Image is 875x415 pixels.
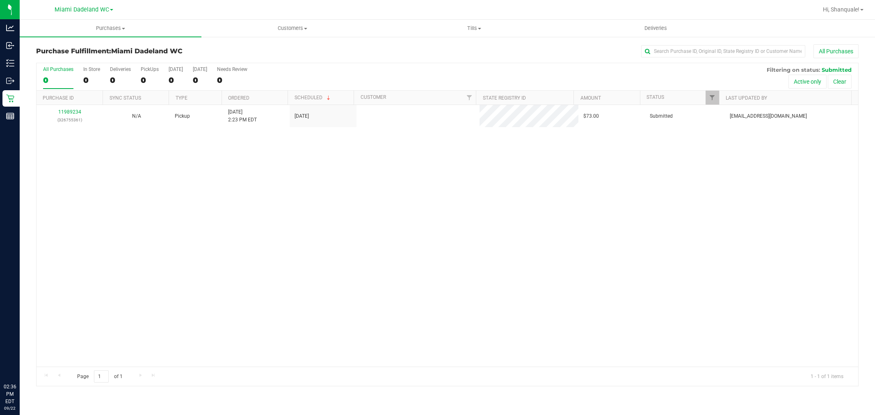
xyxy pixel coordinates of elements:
span: Pickup [175,112,190,120]
span: Not Applicable [132,113,141,119]
div: All Purchases [43,66,73,72]
span: [DATE] [295,112,309,120]
span: Purchases [20,25,201,32]
button: Active only [788,75,827,89]
a: Status [647,94,664,100]
span: $73.00 [583,112,599,120]
div: 0 [43,75,73,85]
div: 0 [83,75,100,85]
div: 0 [110,75,131,85]
a: Last Updated By [726,95,767,101]
div: Deliveries [110,66,131,72]
button: N/A [132,112,141,120]
a: Amount [580,95,601,101]
a: Filter [706,91,719,105]
a: Type [176,95,187,101]
p: 09/22 [4,405,16,411]
p: 02:36 PM EDT [4,383,16,405]
div: 0 [141,75,159,85]
a: 11989234 [58,109,81,115]
inline-svg: Retail [6,94,14,103]
span: Submitted [650,112,673,120]
div: PickUps [141,66,159,72]
a: State Registry ID [483,95,526,101]
inline-svg: Inbound [6,41,14,50]
div: [DATE] [169,66,183,72]
div: In Store [83,66,100,72]
a: Sync Status [110,95,141,101]
p: (326755361) [41,116,98,124]
inline-svg: Analytics [6,24,14,32]
span: Page of 1 [70,370,129,383]
div: 0 [169,75,183,85]
span: Customers [202,25,383,32]
iframe: Resource center [8,349,33,374]
a: Purchases [20,20,201,37]
div: [DATE] [193,66,207,72]
input: 1 [94,370,109,383]
h3: Purchase Fulfillment: [36,48,310,55]
span: [EMAIL_ADDRESS][DOMAIN_NAME] [730,112,807,120]
a: Ordered [228,95,249,101]
span: Tills [384,25,564,32]
inline-svg: Inventory [6,59,14,67]
inline-svg: Outbound [6,77,14,85]
span: [DATE] 2:23 PM EDT [228,108,257,124]
button: Clear [828,75,852,89]
span: 1 - 1 of 1 items [804,370,850,383]
a: Filter [462,91,476,105]
span: Submitted [822,66,852,73]
a: Tills [383,20,565,37]
span: Miami Dadeland WC [111,47,183,55]
div: Needs Review [217,66,247,72]
button: All Purchases [813,44,859,58]
a: Scheduled [295,95,332,100]
span: Filtering on status: [767,66,820,73]
a: Customer [361,94,386,100]
div: 0 [193,75,207,85]
span: Hi, Shanquale! [823,6,859,13]
a: Deliveries [565,20,747,37]
a: Customers [201,20,383,37]
span: Miami Dadeland WC [55,6,109,13]
a: Purchase ID [43,95,74,101]
span: Deliveries [633,25,678,32]
input: Search Purchase ID, Original ID, State Registry ID or Customer Name... [641,45,805,57]
inline-svg: Reports [6,112,14,120]
div: 0 [217,75,247,85]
